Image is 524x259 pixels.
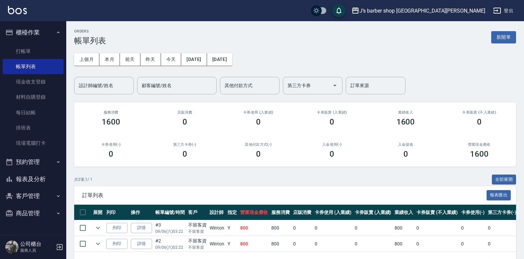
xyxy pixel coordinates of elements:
[459,205,487,220] th: 卡券使用(-)
[230,110,287,115] h2: 卡券使用 (入業績)
[161,53,182,66] button: 今天
[359,7,485,15] div: J’s barber shop [GEOGRAPHIC_DATA][PERSON_NAME]
[82,142,140,147] h2: 卡券使用(-)
[183,149,187,159] h3: 0
[330,117,334,127] h3: 0
[270,236,291,252] td: 800
[105,205,129,220] th: 列印
[20,247,54,253] p: 服務人員
[140,53,161,66] button: 昨天
[313,236,353,252] td: 0
[188,244,207,250] p: 不留客資
[403,149,408,159] h3: 0
[8,6,27,14] img: Logo
[188,222,207,229] div: 不留客資
[349,4,488,18] button: J’s barber shop [GEOGRAPHIC_DATA][PERSON_NAME]
[3,120,64,135] a: 排班表
[3,135,64,151] a: 現場電腦打卡
[208,236,226,252] td: Winton
[291,236,313,252] td: 0
[393,220,415,236] td: 800
[183,117,187,127] h3: 0
[377,142,434,147] h2: 入金儲值
[3,171,64,188] button: 報表及分析
[291,205,313,220] th: 店販消費
[353,205,393,220] th: 卡券販賣 (入業績)
[393,205,415,220] th: 業績收入
[156,110,213,115] h2: 店販消費
[353,220,393,236] td: 0
[74,29,106,33] h2: ORDERS
[82,110,140,115] h3: 服務消費
[303,142,361,147] h2: 入金使用(-)
[256,149,261,159] h3: 0
[3,105,64,120] a: 每日結帳
[74,53,99,66] button: 上個月
[208,220,226,236] td: Winton
[238,220,270,236] td: 800
[486,205,518,220] th: 第三方卡券(-)
[188,229,207,234] p: 不留客資
[91,205,105,220] th: 展開
[313,205,353,220] th: 卡券使用 (入業績)
[330,149,334,159] h3: 0
[131,239,152,249] a: 詳情
[154,236,186,252] td: #2
[99,53,120,66] button: 本月
[226,220,238,236] td: Y
[226,205,238,220] th: 指定
[3,24,64,41] button: 櫃檯作業
[155,244,185,250] p: 09/06 (六) 02:22
[208,205,226,220] th: 設計師
[396,117,415,127] h3: 1600
[450,142,508,147] h2: 營業現金應收
[3,44,64,59] a: 打帳單
[450,110,508,115] h2: 卡券販賣 (不入業績)
[181,53,207,66] button: [DATE]
[186,205,208,220] th: 客戶
[106,223,128,233] button: 列印
[93,223,103,233] button: expand row
[156,142,213,147] h2: 第三方卡券(-)
[470,149,489,159] h3: 1600
[93,239,103,249] button: expand row
[109,149,113,159] h3: 0
[154,205,186,220] th: 帳單編號/時間
[238,236,270,252] td: 800
[74,177,92,182] p: 共 2 筆, 1 / 1
[106,239,128,249] button: 列印
[238,205,270,220] th: 營業現金應收
[155,229,185,234] p: 09/06 (六) 03:22
[74,36,106,45] h3: 帳單列表
[3,153,64,171] button: 預約管理
[3,89,64,105] a: 材料自購登錄
[330,80,340,91] button: Open
[487,190,511,200] button: 報表匯出
[353,236,393,252] td: 0
[415,220,459,236] td: 0
[207,53,232,66] button: [DATE]
[226,236,238,252] td: Y
[377,110,434,115] h2: 業績收入
[459,236,487,252] td: 0
[129,205,154,220] th: 操作
[3,74,64,89] a: 現金收支登錄
[415,205,459,220] th: 卡券販賣 (不入業績)
[487,192,511,198] a: 報表匯出
[492,175,516,185] button: 全部展開
[3,187,64,205] button: 客戶管理
[491,31,516,43] button: 新開單
[270,205,291,220] th: 服務消費
[154,220,186,236] td: #3
[313,220,353,236] td: 0
[3,59,64,74] a: 帳單列表
[491,5,516,17] button: 登出
[230,142,287,147] h2: 其他付款方式(-)
[270,220,291,236] td: 800
[332,4,345,17] button: save
[120,53,140,66] button: 前天
[491,34,516,40] a: 新開單
[188,237,207,244] div: 不留客資
[393,236,415,252] td: 800
[102,117,120,127] h3: 1600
